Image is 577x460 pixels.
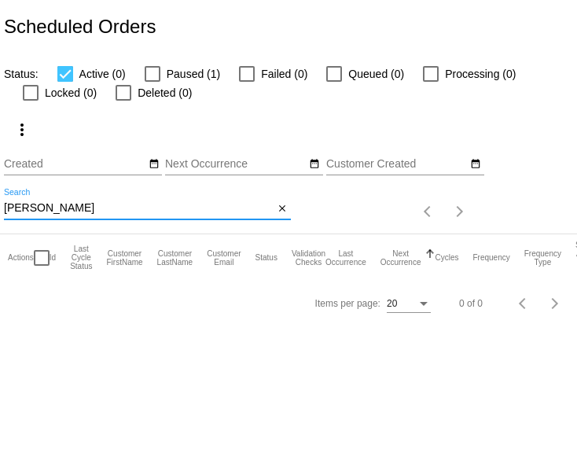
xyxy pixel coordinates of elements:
mat-icon: date_range [309,158,320,171]
span: Queued (0) [348,64,404,83]
mat-icon: more_vert [13,120,31,139]
button: Change sorting for Cycles [435,253,458,263]
span: Status: [4,68,39,80]
span: Paused (1) [167,64,220,83]
span: 20 [387,298,397,309]
button: Change sorting for LastProcessingCycleId [70,245,92,270]
input: Search [4,202,274,215]
button: Next page [539,288,571,319]
div: 0 of 0 [459,298,483,309]
mat-header-cell: Validation Checks [292,234,325,282]
button: Change sorting for NextOccurrenceUtc [380,249,421,267]
button: Change sorting for CustomerEmail [207,249,241,267]
span: Failed (0) [261,64,307,83]
button: Change sorting for CustomerFirstName [106,249,142,267]
button: Change sorting for CustomerLastName [157,249,193,267]
mat-icon: close [277,203,288,215]
button: Previous page [508,288,539,319]
span: Locked (0) [45,83,97,102]
button: Change sorting for LastOccurrenceUtc [325,249,366,267]
button: Change sorting for FrequencyType [524,249,561,267]
button: Change sorting for Frequency [472,253,509,263]
button: Clear [274,201,291,217]
mat-icon: date_range [149,158,160,171]
input: Next Occurrence [165,158,307,171]
h2: Scheduled Orders [4,16,156,38]
span: Active (0) [79,64,126,83]
mat-icon: date_range [470,158,481,171]
button: Previous page [413,196,444,227]
input: Created [4,158,145,171]
span: Processing (0) [445,64,516,83]
button: Change sorting for Status [255,253,277,263]
button: Change sorting for Id [50,253,56,263]
mat-header-cell: Actions [8,234,34,282]
button: Next page [444,196,476,227]
div: Items per page: [315,298,380,309]
span: Deleted (0) [138,83,192,102]
input: Customer Created [326,158,468,171]
mat-select: Items per page: [387,299,431,310]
